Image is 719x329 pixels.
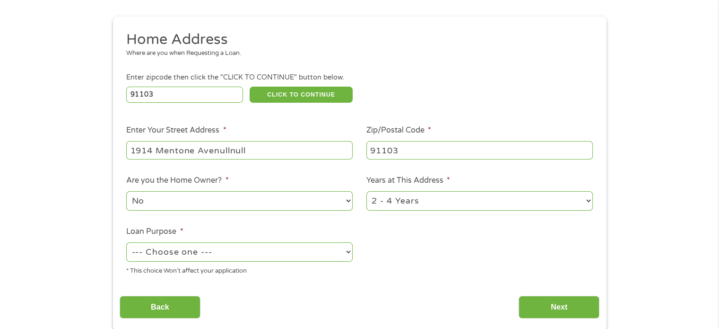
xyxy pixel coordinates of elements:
button: CLICK TO CONTINUE [250,87,353,103]
div: * This choice Won’t affect your application [126,263,353,276]
input: Next [519,296,599,319]
label: Zip/Postal Code [366,125,431,135]
div: Enter zipcode then click the "CLICK TO CONTINUE" button below. [126,72,592,83]
label: Enter Your Street Address [126,125,226,135]
input: Back [120,296,200,319]
div: Where are you when Requesting a Loan. [126,49,586,58]
label: Loan Purpose [126,227,183,237]
label: Years at This Address [366,176,450,186]
input: Enter Zipcode (e.g 01510) [126,87,243,103]
h2: Home Address [126,30,586,49]
input: 1 Main Street [126,141,353,159]
label: Are you the Home Owner? [126,176,228,186]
